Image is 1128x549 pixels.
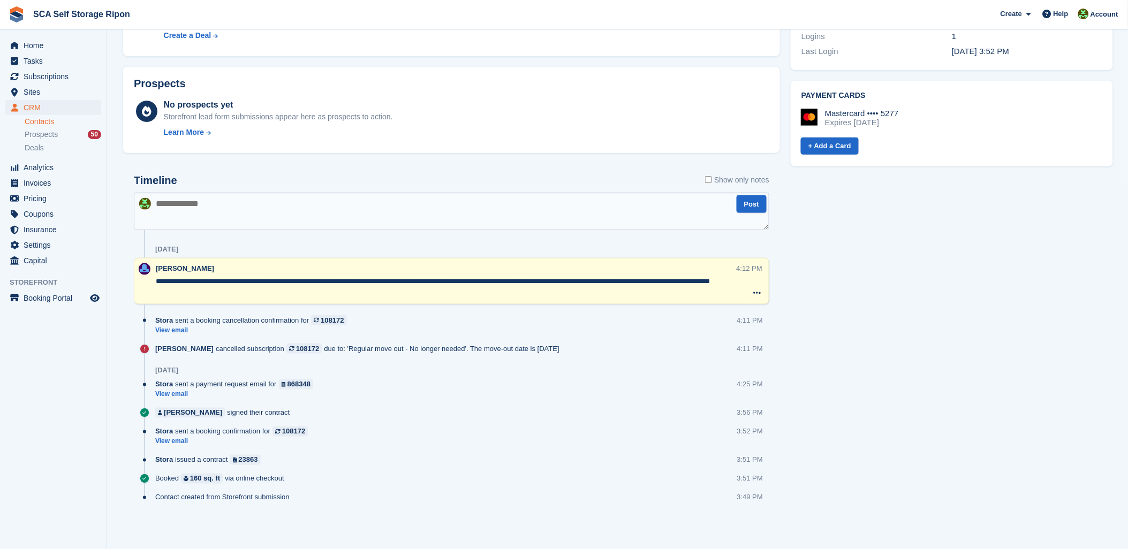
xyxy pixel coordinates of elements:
span: Insurance [24,222,88,237]
span: Analytics [24,160,88,175]
a: 108172 [311,315,346,325]
a: View email [155,437,313,446]
span: Account [1091,9,1118,20]
div: issued a contract [155,455,266,465]
a: Learn More [164,127,393,138]
img: Kelly Neesham [1078,9,1089,19]
span: Coupons [24,207,88,222]
div: Create a Deal [164,30,211,41]
div: 4:25 PM [737,379,763,390]
div: 108172 [296,344,319,354]
div: Mastercard •••• 5277 [825,109,899,118]
div: 160 sq. ft [190,474,220,484]
span: Capital [24,253,88,268]
a: 160 sq. ft [181,474,223,484]
a: menu [5,38,101,53]
span: [PERSON_NAME] [155,344,214,354]
a: menu [5,207,101,222]
a: menu [5,69,101,84]
a: 108172 [286,344,322,354]
span: Stora [155,315,173,325]
a: menu [5,238,101,253]
button: Post [737,195,767,213]
div: 868348 [287,379,311,390]
div: sent a booking confirmation for [155,426,313,437]
a: menu [5,176,101,190]
h2: Payment cards [801,91,1102,100]
span: Home [24,38,88,53]
a: View email [155,326,352,335]
div: Storefront lead form submissions appear here as prospects to action. [164,111,393,123]
div: 3:56 PM [737,408,763,418]
a: [PERSON_NAME] [155,408,225,418]
a: 868348 [279,379,314,390]
span: [PERSON_NAME] [156,264,214,272]
h2: Prospects [134,78,186,90]
a: menu [5,100,101,115]
div: 108172 [282,426,305,437]
div: 50 [88,130,101,139]
span: Create [1001,9,1022,19]
div: Logins [801,30,952,43]
a: menu [5,54,101,68]
img: Sarah Race [139,263,150,275]
span: Stora [155,379,173,390]
span: Invoices [24,176,88,190]
span: Booking Portal [24,291,88,306]
div: 108172 [321,315,344,325]
div: 1 [952,30,1102,43]
time: 2025-09-15 14:52:51 UTC [952,47,1009,56]
div: 3:49 PM [737,492,763,502]
a: Prospects 50 [25,129,101,140]
a: 23863 [230,455,261,465]
div: 4:11 PM [737,315,763,325]
div: Expires [DATE] [825,118,899,127]
a: menu [5,291,101,306]
input: Show only notes [705,174,712,186]
a: Contacts [25,117,101,127]
div: 23863 [239,455,258,465]
div: sent a payment request email for [155,379,319,390]
img: Mastercard Logo [801,109,818,126]
a: SCA Self Storage Ripon [29,5,134,23]
div: [PERSON_NAME] [164,408,222,418]
span: Stora [155,455,173,465]
a: menu [5,222,101,237]
span: Pricing [24,191,88,206]
div: Last Login [801,45,952,58]
span: CRM [24,100,88,115]
span: Help [1054,9,1069,19]
div: sent a booking cancellation confirmation for [155,315,352,325]
div: Learn More [164,127,204,138]
a: menu [5,85,101,100]
div: signed their contract [155,408,295,418]
a: menu [5,160,101,175]
span: Deals [25,143,44,153]
span: Stora [155,426,173,437]
h2: Timeline [134,174,177,187]
div: No prospects yet [164,98,393,111]
div: [DATE] [155,245,178,254]
a: 108172 [272,426,308,437]
a: menu [5,253,101,268]
div: cancelled subscription due to: 'Regular move out - No longer needed'. The move-out date is [DATE] [155,344,565,354]
div: 3:51 PM [737,455,763,465]
a: Preview store [88,292,101,304]
a: View email [155,390,319,399]
img: stora-icon-8386f47178a22dfd0bd8f6a31ec36ba5ce8667c1dd55bd0f319d3a0aa187defe.svg [9,6,25,22]
span: Tasks [24,54,88,68]
div: Contact created from Storefront submission [155,492,295,502]
a: Create a Deal [164,30,388,41]
label: Show only notes [705,174,769,186]
span: Storefront [10,277,107,288]
a: + Add a Card [801,138,859,155]
span: Settings [24,238,88,253]
span: Prospects [25,129,58,140]
div: 4:11 PM [737,344,763,354]
div: 4:12 PM [737,263,762,273]
span: Subscriptions [24,69,88,84]
div: [DATE] [155,367,178,375]
img: Kelly Neesham [139,198,151,210]
div: 3:51 PM [737,474,763,484]
a: menu [5,191,101,206]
